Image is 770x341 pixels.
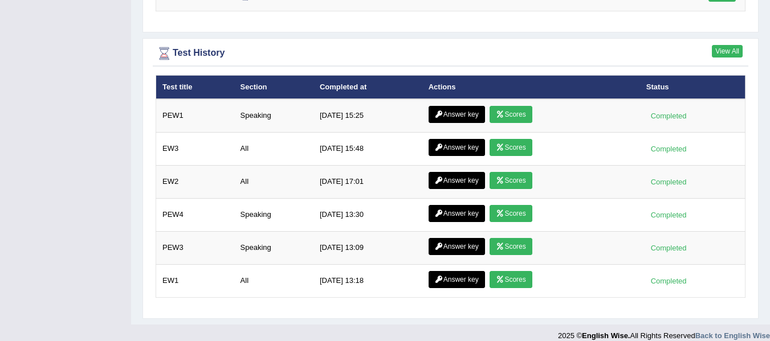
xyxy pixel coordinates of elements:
div: Completed [646,242,691,254]
td: Speaking [234,99,313,133]
div: Completed [646,209,691,221]
td: [DATE] 17:01 [313,166,422,199]
div: Completed [646,110,691,122]
td: [DATE] 15:48 [313,133,422,166]
td: EW2 [156,166,234,199]
a: Answer key [429,238,485,255]
a: Answer key [429,172,485,189]
a: Scores [490,172,532,189]
td: [DATE] 13:30 [313,199,422,232]
strong: English Wise. [582,331,630,340]
th: Completed at [313,75,422,99]
td: [DATE] 13:09 [313,232,422,265]
td: All [234,133,313,166]
th: Test title [156,75,234,99]
th: Actions [422,75,640,99]
a: Answer key [429,139,485,156]
div: 2025 © All Rights Reserved [558,324,770,341]
td: Speaking [234,232,313,265]
td: EW3 [156,133,234,166]
a: Scores [490,271,532,288]
a: Answer key [429,205,485,222]
td: EW1 [156,265,234,298]
div: Completed [646,176,691,188]
a: Answer key [429,271,485,288]
div: Test History [156,45,745,62]
a: Scores [490,106,532,123]
th: Section [234,75,313,99]
td: PEW4 [156,199,234,232]
td: [DATE] 15:25 [313,99,422,133]
th: Status [640,75,745,99]
a: Answer key [429,106,485,123]
td: All [234,166,313,199]
div: Completed [646,143,691,155]
a: Scores [490,238,532,255]
a: Back to English Wise [695,331,770,340]
a: Scores [490,139,532,156]
td: PEW3 [156,232,234,265]
a: Scores [490,205,532,222]
td: All [234,265,313,298]
div: Completed [646,275,691,287]
td: [DATE] 13:18 [313,265,422,298]
a: View All [712,45,743,57]
td: PEW1 [156,99,234,133]
td: Speaking [234,199,313,232]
